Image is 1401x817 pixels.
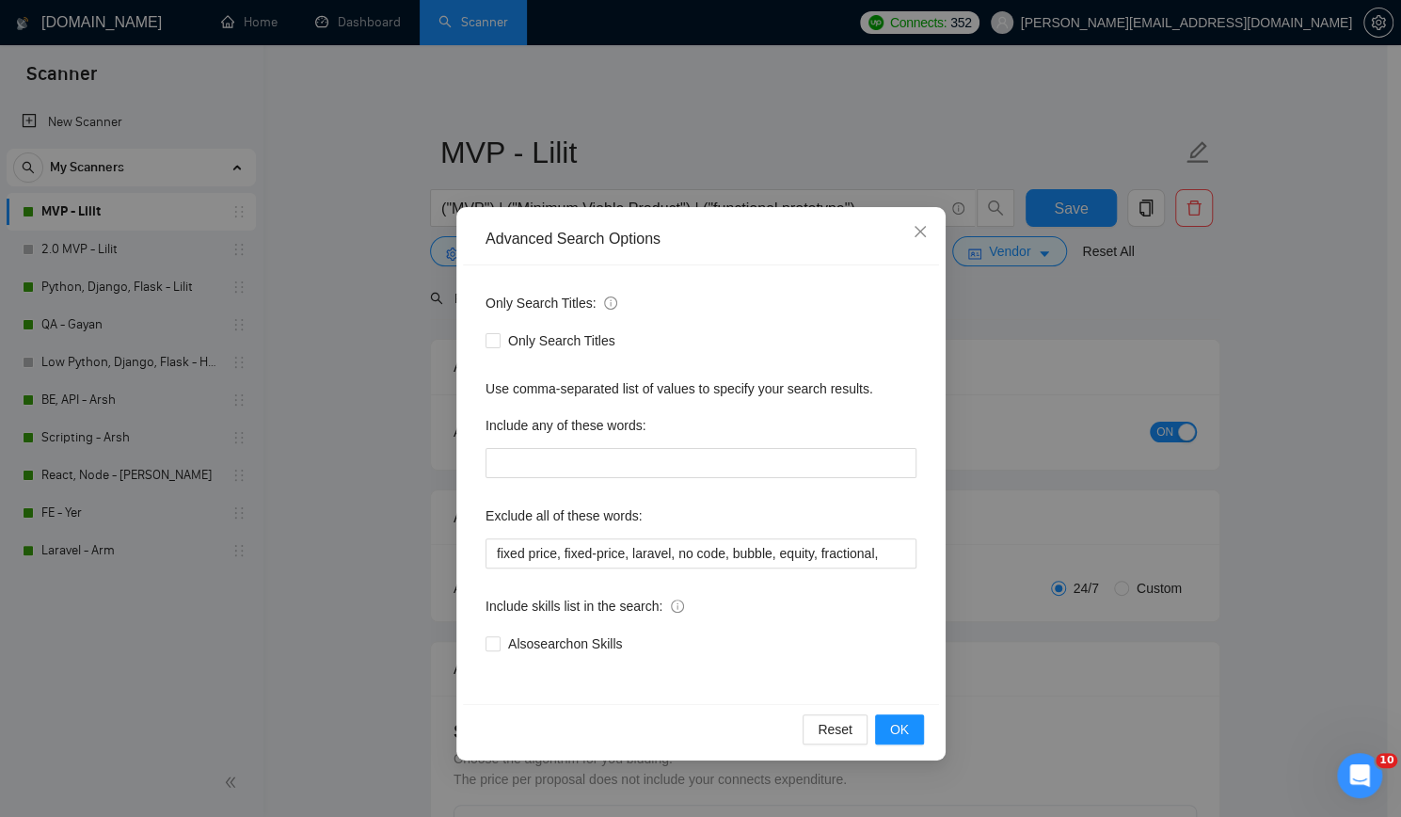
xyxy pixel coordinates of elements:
div: Advanced Search Options [486,229,916,249]
span: close [913,224,928,239]
span: Reset [818,719,852,740]
label: Exclude all of these words: [486,501,643,531]
button: Reset [803,714,868,745]
button: Close [895,207,946,258]
span: info-circle [671,600,684,613]
span: Only Search Titles: [486,293,617,313]
div: Use comma-separated list of values to specify your search results. [486,378,916,399]
label: Include any of these words: [486,410,645,441]
span: Only Search Titles [501,330,623,351]
span: Include skills list in the search: [486,596,684,617]
span: Also search on Skills [501,633,629,654]
iframe: Intercom live chat [1337,753,1382,798]
span: 10 [1376,753,1397,768]
span: info-circle [604,296,617,310]
span: OK [889,719,908,740]
button: OK [874,714,923,745]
